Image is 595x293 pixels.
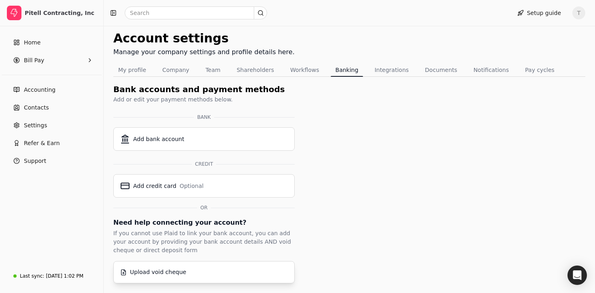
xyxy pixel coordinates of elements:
[24,157,46,165] span: Support
[113,63,151,76] button: My profile
[3,117,100,133] a: Settings
[24,139,60,148] span: Refer & Earn
[572,6,585,19] button: T
[24,38,40,47] span: Home
[130,268,186,276] div: Upload void cheque
[180,182,204,190] div: Optional
[3,135,100,151] button: Refer & Earn
[331,63,363,76] button: Banking
[195,160,213,168] span: CREDIT
[3,82,100,98] a: Accounting
[113,229,295,255] div: If you cannot use Plaid to link your bank account, you can add your account by providing your ban...
[370,63,413,76] button: Integrations
[3,34,100,51] a: Home
[133,135,184,143] div: Add bank account
[20,272,44,280] div: Last sync:
[113,261,295,283] button: Upload void cheque
[420,63,462,76] button: Documents
[511,6,567,19] button: Setup guide
[157,63,194,76] button: Company
[113,29,295,47] div: Account settings
[520,63,559,76] button: Pay cycles
[46,272,83,280] div: [DATE] 1:02 PM
[24,56,44,65] span: Bill Pay
[113,174,295,198] button: Add credit cardOptional
[3,269,100,283] a: Last sync:[DATE] 1:02 PM
[133,182,176,190] div: Add credit card
[200,204,208,211] span: OR
[113,63,585,77] nav: Tabs
[25,9,96,17] div: Pitell Contracting, Inc
[113,218,295,228] div: Need help connecting your account?
[3,52,100,68] button: Bill Pay
[24,121,47,130] span: Settings
[113,83,295,95] div: Bank accounts and payment methods
[3,153,100,169] button: Support
[113,95,295,104] div: Add or edit your payment methods below.
[24,86,55,94] span: Accounting
[232,63,279,76] button: Shareholders
[285,63,324,76] button: Workflows
[197,114,210,121] span: BANK
[3,99,100,116] a: Contacts
[113,47,295,57] div: Manage your company settings and profile details here.
[125,6,267,19] input: Search
[201,63,225,76] button: Team
[24,103,49,112] span: Contacts
[567,266,587,285] div: Open Intercom Messenger
[469,63,514,76] button: Notifications
[113,127,295,151] button: Add bank account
